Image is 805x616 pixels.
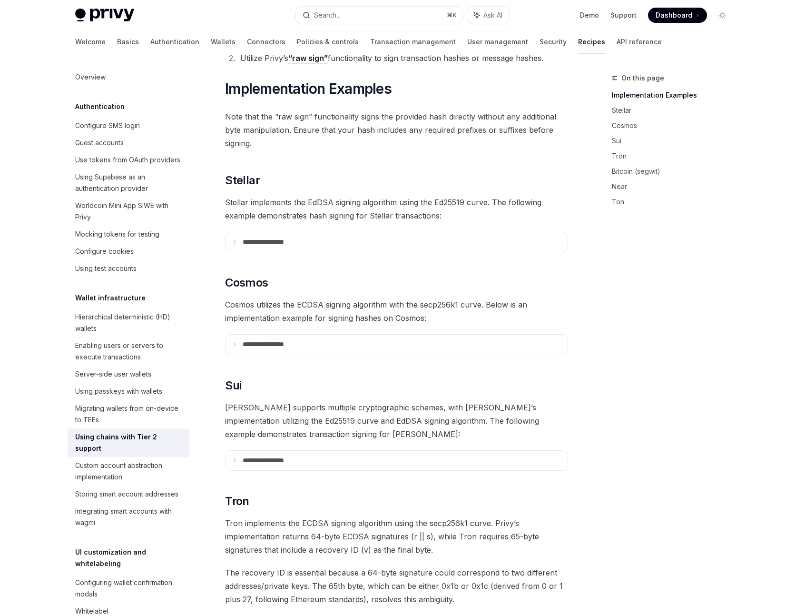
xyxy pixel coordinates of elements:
a: Authentication [150,30,199,53]
span: Stellar implements the EdDSA signing algorithm using the Ed25519 curve. The following example dem... [225,196,568,222]
span: On this page [621,72,664,84]
a: Server-side user wallets [68,366,189,383]
li: Utilize Privy’s functionality to sign transaction hashes or message hashes. [237,51,568,65]
a: Connectors [247,30,285,53]
a: Ton [612,194,737,209]
span: Tron implements the ECDSA signing algorithm using the secp256k1 curve. Privy’s implementation ret... [225,517,568,556]
a: Migrating wallets from on-device to TEEs [68,400,189,428]
a: Integrating smart accounts with wagmi [68,503,189,531]
a: Transaction management [370,30,456,53]
div: Hierarchical deterministic (HD) wallets [75,311,184,334]
span: ⌘ K [447,11,457,19]
a: Cosmos [612,118,737,133]
span: Tron [225,494,249,509]
a: Configuring wallet confirmation modals [68,574,189,603]
span: Ask AI [483,10,502,20]
div: Integrating smart accounts with wagmi [75,506,184,528]
a: Enabling users or servers to execute transactions [68,337,189,366]
div: Migrating wallets from on-device to TEEs [75,403,184,426]
div: Storing smart account addresses [75,488,178,500]
a: Near [612,179,737,194]
a: Policies & controls [297,30,359,53]
span: Stellar [225,173,260,188]
a: Demo [580,10,599,20]
span: The recovery ID is essential because a 64-byte signature could correspond to two different addres... [225,566,568,606]
span: Dashboard [656,10,692,20]
h5: Wallet infrastructure [75,292,146,304]
a: Overview [68,69,189,86]
a: Tron [612,149,737,164]
div: Overview [75,71,106,83]
a: Configure SMS login [68,117,189,134]
a: Using passkeys with wallets [68,383,189,400]
a: Recipes [578,30,605,53]
div: Using passkeys with wallets [75,386,162,397]
h5: UI customization and whitelabeling [75,546,189,569]
div: Using chains with Tier 2 support [75,431,184,454]
a: Wallets [211,30,236,53]
a: Custom account abstraction implementation [68,457,189,486]
span: Sui [225,378,241,393]
div: Using test accounts [75,263,137,274]
a: Security [540,30,567,53]
span: Note that the “raw sign” functionality signs the provided hash directly without any additional by... [225,110,568,150]
div: Using Supabase as an authentication provider [75,171,184,194]
a: Support [610,10,637,20]
div: Configure SMS login [75,120,140,131]
a: Implementation Examples [612,88,737,103]
div: Guest accounts [75,137,124,149]
img: light logo [75,9,134,22]
a: Dashboard [648,8,707,23]
div: Configure cookies [75,246,134,257]
button: Toggle dark mode [715,8,730,23]
button: Ask AI [467,7,509,24]
a: Welcome [75,30,106,53]
a: Using test accounts [68,260,189,277]
div: Enabling users or servers to execute transactions [75,340,184,363]
a: Sui [612,133,737,149]
div: Search... [314,10,341,21]
span: Cosmos utilizes the ECDSA signing algorithm with the secp256k1 curve. Below is an implementation ... [225,298,568,325]
a: Storing smart account addresses [68,486,189,503]
a: Using chains with Tier 2 support [68,428,189,457]
a: Configure cookies [68,243,189,260]
a: User management [467,30,528,53]
a: Worldcoin Mini App SIWE with Privy [68,197,189,226]
a: Stellar [612,103,737,118]
div: Server-side user wallets [75,368,151,380]
span: Cosmos [225,275,268,290]
div: Use tokens from OAuth providers [75,154,180,166]
a: Hierarchical deterministic (HD) wallets [68,308,189,337]
a: Use tokens from OAuth providers [68,151,189,169]
div: Custom account abstraction implementation [75,460,184,483]
a: Mocking tokens for testing [68,226,189,243]
div: Configuring wallet confirmation modals [75,577,184,600]
button: Search...⌘K [296,7,462,24]
a: Basics [117,30,139,53]
div: Mocking tokens for testing [75,229,159,240]
h5: Authentication [75,101,125,112]
a: API reference [617,30,662,53]
a: Bitcoin (segwit) [612,164,737,179]
span: Implementation Examples [225,80,392,97]
a: Using Supabase as an authentication provider [68,169,189,197]
a: “raw sign” [288,53,328,63]
span: [PERSON_NAME] supports multiple cryptographic schemes, with [PERSON_NAME]’s implementation utiliz... [225,401,568,441]
a: Guest accounts [68,134,189,151]
div: Worldcoin Mini App SIWE with Privy [75,200,184,223]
